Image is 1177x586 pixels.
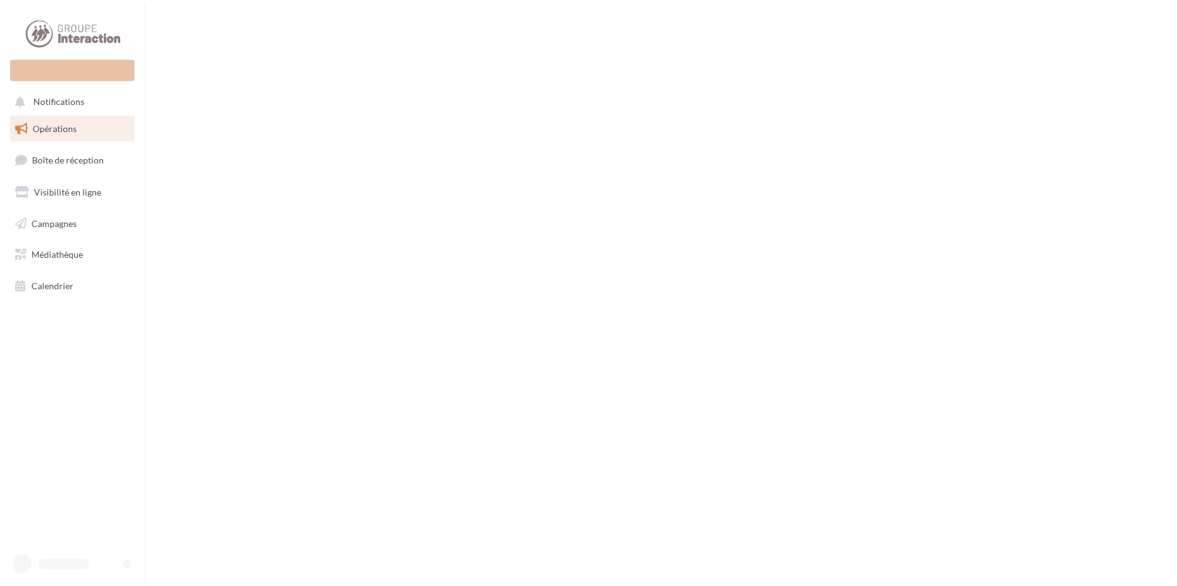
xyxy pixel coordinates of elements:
[31,218,77,228] span: Campagnes
[8,211,137,237] a: Campagnes
[33,123,77,134] span: Opérations
[8,273,137,299] a: Calendrier
[8,146,137,174] a: Boîte de réception
[34,187,101,197] span: Visibilité en ligne
[33,97,84,108] span: Notifications
[8,241,137,268] a: Médiathèque
[8,179,137,206] a: Visibilité en ligne
[8,116,137,142] a: Opérations
[32,155,104,165] span: Boîte de réception
[10,60,135,81] div: Nouvelle campagne
[31,249,83,260] span: Médiathèque
[31,280,74,291] span: Calendrier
